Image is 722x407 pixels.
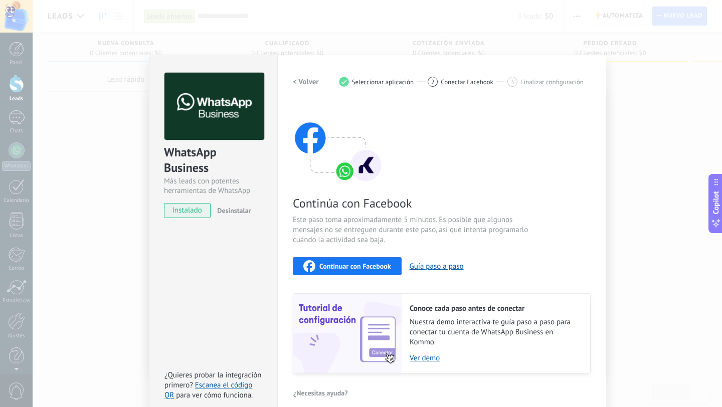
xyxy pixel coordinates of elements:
img: connect with facebook [293,103,383,183]
button: Desinstalar [213,203,251,218]
span: 3 [510,78,514,86]
a: Ver demo [410,353,580,363]
span: Desinstalar [217,206,251,215]
span: Continúa con Facebook [293,195,531,211]
h2: Conoce cada paso antes de conectar [410,304,580,313]
span: Finalizar configuración [520,78,584,86]
div: WhatsApp Business [164,144,263,176]
span: ¿Quieres probar la integración primero? [164,370,262,390]
span: Continuar con Facebook [319,263,391,270]
span: 2 [431,78,435,86]
button: < Volver [293,73,319,91]
img: logo_main.png [164,73,264,140]
span: ¿Necesitas ayuda? [293,389,348,396]
div: Más leads con potentes herramientas de WhatsApp [164,176,263,195]
span: Conectar Facebook [441,78,493,86]
span: para ver cómo funciona. [176,390,253,400]
a: Escanea el código QR [164,380,252,400]
h2: < Volver [293,77,319,87]
span: Este paso toma aproximadamente 5 minutos. Es posible que algunos mensajes no se entreguen durante... [293,215,531,245]
button: Continuar con Facebook [293,257,402,275]
span: instalado [164,203,210,218]
span: Seleccionar aplicación [352,78,414,86]
span: Copilot [711,191,721,215]
span: Nuestra demo interactiva te guía paso a paso para conectar tu cuenta de WhatsApp Business en Kommo. [410,317,580,347]
button: Guía paso a paso [410,262,464,271]
button: ¿Necesitas ayuda? [293,385,348,400]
